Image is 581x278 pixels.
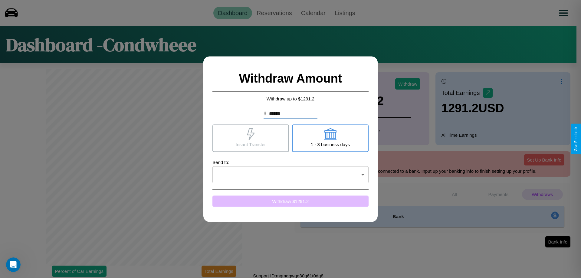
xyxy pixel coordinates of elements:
p: 1 - 3 business days [311,140,350,148]
p: $ [264,110,266,117]
p: Withdraw up to $ 1291.2 [212,94,369,103]
button: Withdraw $1291.2 [212,195,369,207]
div: Give Feedback [574,127,578,151]
h2: Withdraw Amount [212,65,369,91]
iframe: Intercom live chat [6,257,21,272]
p: Send to: [212,158,369,166]
p: Insant Transfer [235,140,266,148]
